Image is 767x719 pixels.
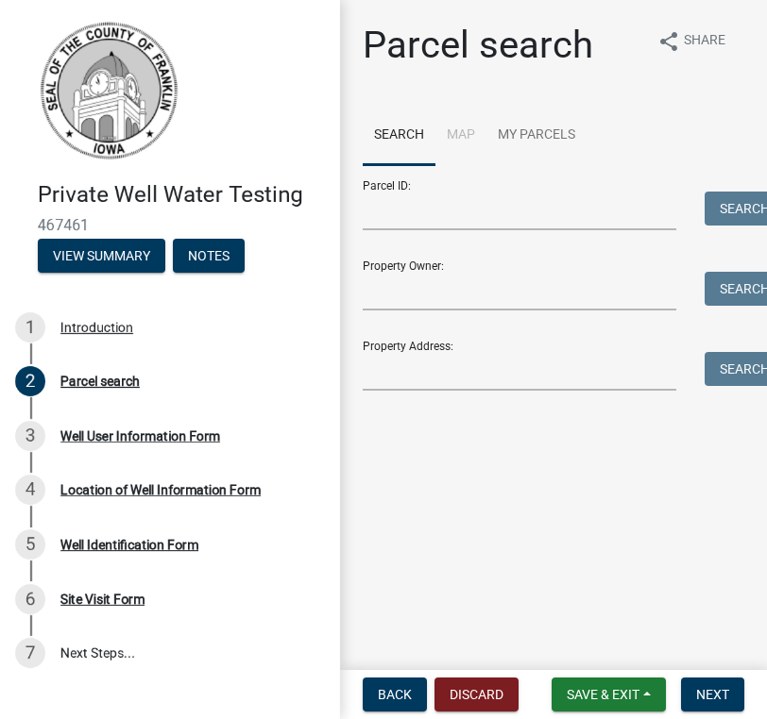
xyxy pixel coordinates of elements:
[15,638,45,668] div: 7
[363,677,427,711] button: Back
[567,687,639,702] span: Save & Exit
[38,20,179,161] img: Franklin County, Iowa
[15,421,45,451] div: 3
[378,687,412,702] span: Back
[15,475,45,505] div: 4
[15,312,45,343] div: 1
[60,375,140,388] div: Parcel search
[173,249,245,264] wm-modal-confirm: Notes
[38,181,325,209] h4: Private Well Water Testing
[552,677,666,711] button: Save & Exit
[363,106,435,166] a: Search
[642,23,741,59] button: shareShare
[363,23,593,68] h1: Parcel search
[60,538,198,551] div: Well Identification Form
[486,106,587,166] a: My Parcels
[435,677,519,711] button: Discard
[684,30,725,53] span: Share
[15,366,45,396] div: 2
[38,249,165,264] wm-modal-confirm: Summary
[60,593,145,606] div: Site Visit Form
[60,483,261,496] div: Location of Well Information Form
[60,321,133,334] div: Introduction
[15,529,45,560] div: 5
[681,677,744,711] button: Next
[173,239,245,273] button: Notes
[60,429,220,443] div: Well User Information Form
[657,30,680,53] i: share
[696,687,729,702] span: Next
[38,239,165,273] button: View Summary
[38,216,302,234] span: 467461
[15,584,45,614] div: 6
